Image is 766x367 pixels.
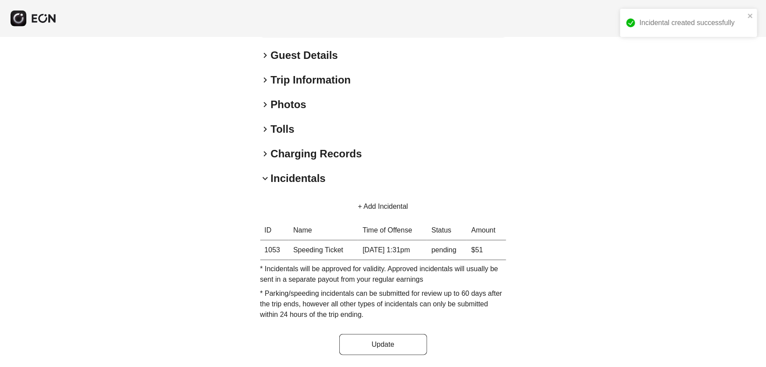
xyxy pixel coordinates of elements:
span: keyboard_arrow_right [260,124,271,134]
button: + Add Incidental [347,196,418,217]
h2: Tolls [271,122,295,136]
th: Name [289,221,358,240]
td: $51 [467,240,506,260]
span: keyboard_arrow_right [260,75,271,85]
button: Update [339,334,427,355]
th: 1053 [260,240,289,260]
h2: Photos [271,98,306,112]
td: Speeding Ticket [289,240,358,260]
p: * Incidentals will be approved for validity. Approved incidentals will usually be sent in a separ... [260,264,506,285]
h2: Trip Information [271,73,351,87]
span: keyboard_arrow_right [260,149,271,159]
span: keyboard_arrow_right [260,99,271,110]
td: pending [427,240,467,260]
h2: Incidentals [271,171,326,185]
h2: Guest Details [271,48,338,62]
div: Incidental created successfully [640,18,745,28]
th: Status [427,221,467,240]
th: Amount [467,221,506,240]
p: * Parking/speeding incidentals can be submitted for review up to 60 days after the trip ends, how... [260,288,506,320]
h2: Charging Records [271,147,362,161]
td: [DATE] 1:31pm [358,240,427,260]
button: close [748,12,754,19]
span: keyboard_arrow_down [260,173,271,184]
span: keyboard_arrow_right [260,50,271,61]
th: ID [260,221,289,240]
th: Time of Offense [358,221,427,240]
